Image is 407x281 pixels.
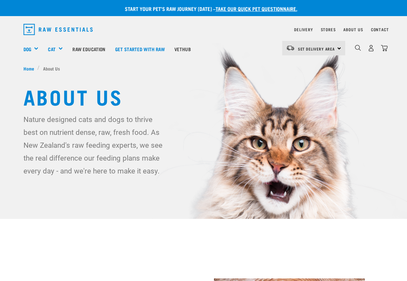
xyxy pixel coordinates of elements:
a: Vethub [170,36,196,62]
a: take our quick pet questionnaire. [216,7,297,10]
a: Delivery [294,28,313,31]
img: home-icon-1@2x.png [355,45,361,51]
h1: About Us [23,85,384,108]
nav: breadcrumbs [23,65,384,72]
a: Get started with Raw [110,36,170,62]
img: user.png [368,45,375,52]
a: Stores [321,28,336,31]
span: Home [23,65,34,72]
p: Nature designed cats and dogs to thrive best on nutrient dense, raw, fresh food. As New Zealand's... [23,113,168,177]
nav: dropdown navigation [18,21,389,38]
a: Raw Education [68,36,110,62]
a: About Us [343,28,363,31]
a: Dog [23,45,31,53]
img: Raw Essentials Logo [23,24,93,35]
a: Cat [48,45,55,53]
img: van-moving.png [286,45,295,51]
a: Contact [371,28,389,31]
a: Home [23,65,38,72]
span: Set Delivery Area [298,48,335,50]
img: home-icon@2x.png [381,45,388,52]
